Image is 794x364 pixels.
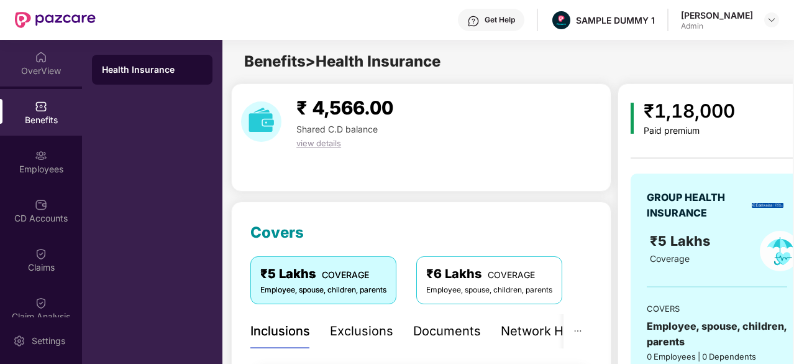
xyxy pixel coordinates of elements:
[35,297,47,309] img: svg+xml;base64,PHN2ZyBpZD0iQ2xhaW0iIHhtbG5zPSJodHRwOi8vd3d3LnczLm9yZy8yMDAwL3N2ZyIgd2lkdGg9IjIwIi...
[35,149,47,162] img: svg+xml;base64,PHN2ZyBpZD0iRW1wbG95ZWVzIiB4bWxucz0iaHR0cDovL3d3dy53My5vcmcvMjAwMC9zdmciIHdpZHRoPS...
[501,322,609,341] div: Network Hospitals
[296,124,378,134] span: Shared C.D balance
[647,190,747,221] div: GROUP HEALTH INSURANCE
[241,101,281,142] img: download
[488,269,535,280] span: COVERAGE
[296,138,341,148] span: view details
[552,11,570,29] img: Pazcare_Alternative_logo-01-01.png
[681,9,753,21] div: [PERSON_NAME]
[681,21,753,31] div: Admin
[647,319,787,350] div: Employee, spouse, children, parents
[413,322,481,341] div: Documents
[260,284,386,296] div: Employee, spouse, children, parents
[650,233,714,249] span: ₹5 Lakhs
[576,14,655,26] div: SAMPLE DUMMY 1
[631,103,634,134] img: icon
[644,96,735,126] div: ₹1,18,000
[250,223,304,241] span: Covers
[15,12,96,28] img: New Pazcare Logo
[564,314,592,348] button: ellipsis
[102,63,203,76] div: Health Insurance
[244,52,440,70] span: Benefits > Health Insurance
[35,248,47,260] img: svg+xml;base64,PHN2ZyBpZD0iQ2xhaW0iIHhtbG5zPSJodHRwOi8vd3d3LnczLm9yZy8yMDAwL3N2ZyIgd2lkdGg9IjIwIi...
[650,253,690,264] span: Coverage
[260,264,386,284] div: ₹5 Lakhs
[644,126,735,136] div: Paid premium
[647,302,787,315] div: COVERS
[767,15,777,25] img: svg+xml;base64,PHN2ZyBpZD0iRHJvcGRvd24tMzJ4MzIiIHhtbG5zPSJodHRwOi8vd3d3LnczLm9yZy8yMDAwL3N2ZyIgd2...
[573,327,582,335] span: ellipsis
[250,322,310,341] div: Inclusions
[13,335,25,347] img: svg+xml;base64,PHN2ZyBpZD0iU2V0dGluZy0yMHgyMCIgeG1sbnM9Imh0dHA6Ly93d3cudzMub3JnLzIwMDAvc3ZnIiB3aW...
[35,100,47,113] img: svg+xml;base64,PHN2ZyBpZD0iQmVuZWZpdHMiIHhtbG5zPSJodHRwOi8vd3d3LnczLm9yZy8yMDAwL3N2ZyIgd2lkdGg9Ij...
[28,335,69,347] div: Settings
[322,269,369,280] span: COVERAGE
[752,203,783,208] img: insurerLogo
[426,264,552,284] div: ₹6 Lakhs
[426,284,552,296] div: Employee, spouse, children, parents
[296,96,393,119] span: ₹ 4,566.00
[485,15,515,25] div: Get Help
[330,322,393,341] div: Exclusions
[35,198,47,211] img: svg+xml;base64,PHN2ZyBpZD0iQ0RfQWNjb3VudHMiIGRhdGEtbmFtZT0iQ0QgQWNjb3VudHMiIHhtbG5zPSJodHRwOi8vd3...
[35,51,47,63] img: svg+xml;base64,PHN2ZyBpZD0iSG9tZSIgeG1sbnM9Imh0dHA6Ly93d3cudzMub3JnLzIwMDAvc3ZnIiB3aWR0aD0iMjAiIG...
[647,350,787,363] div: 0 Employees | 0 Dependents
[467,15,480,27] img: svg+xml;base64,PHN2ZyBpZD0iSGVscC0zMngzMiIgeG1sbnM9Imh0dHA6Ly93d3cudzMub3JnLzIwMDAvc3ZnIiB3aWR0aD...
